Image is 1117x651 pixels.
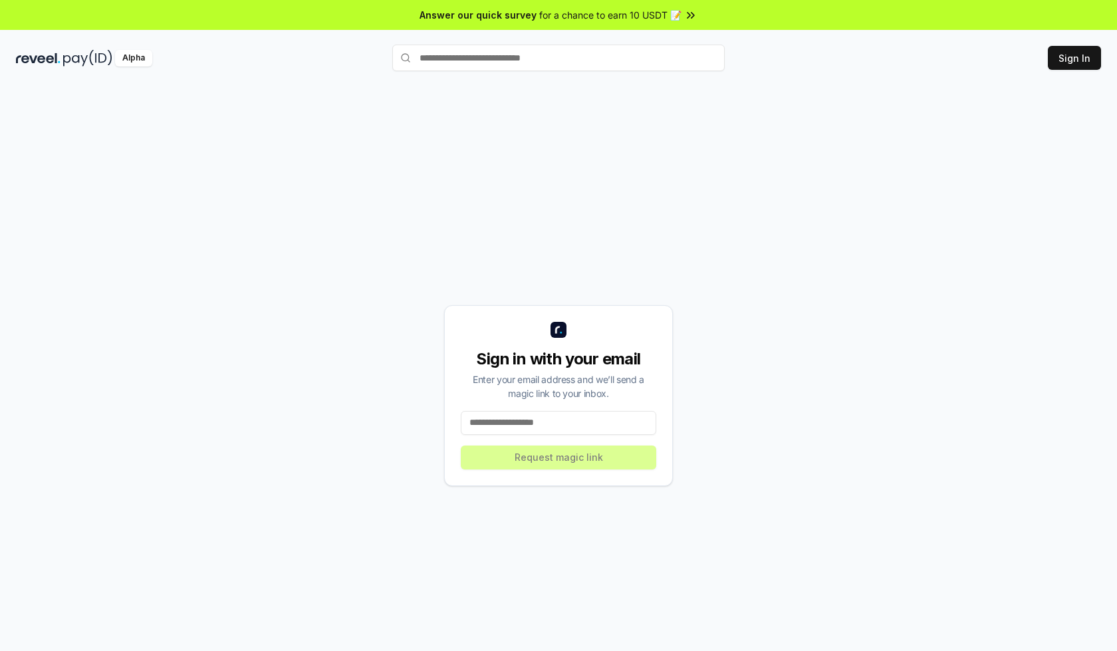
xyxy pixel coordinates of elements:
[461,348,656,370] div: Sign in with your email
[461,372,656,400] div: Enter your email address and we’ll send a magic link to your inbox.
[539,8,682,22] span: for a chance to earn 10 USDT 📝
[115,50,152,66] div: Alpha
[16,50,61,66] img: reveel_dark
[63,50,112,66] img: pay_id
[551,322,566,338] img: logo_small
[420,8,537,22] span: Answer our quick survey
[1048,46,1101,70] button: Sign In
